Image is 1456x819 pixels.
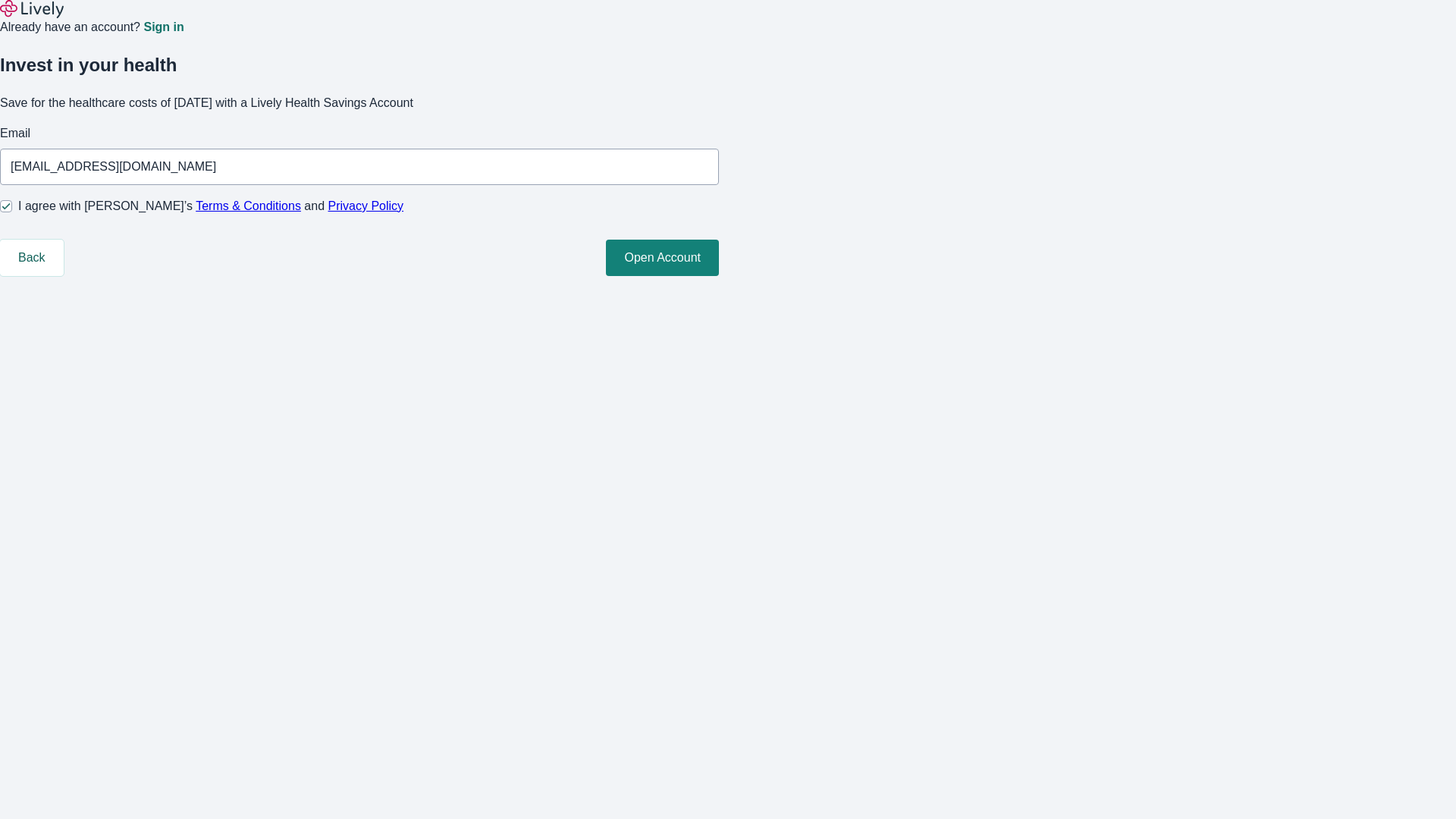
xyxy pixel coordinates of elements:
a: Terms & Conditions [196,199,301,212]
button: Open Account [606,240,719,276]
span: I agree with [PERSON_NAME]’s and [18,197,403,215]
a: Sign in [143,21,184,33]
a: Privacy Policy [328,199,404,212]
